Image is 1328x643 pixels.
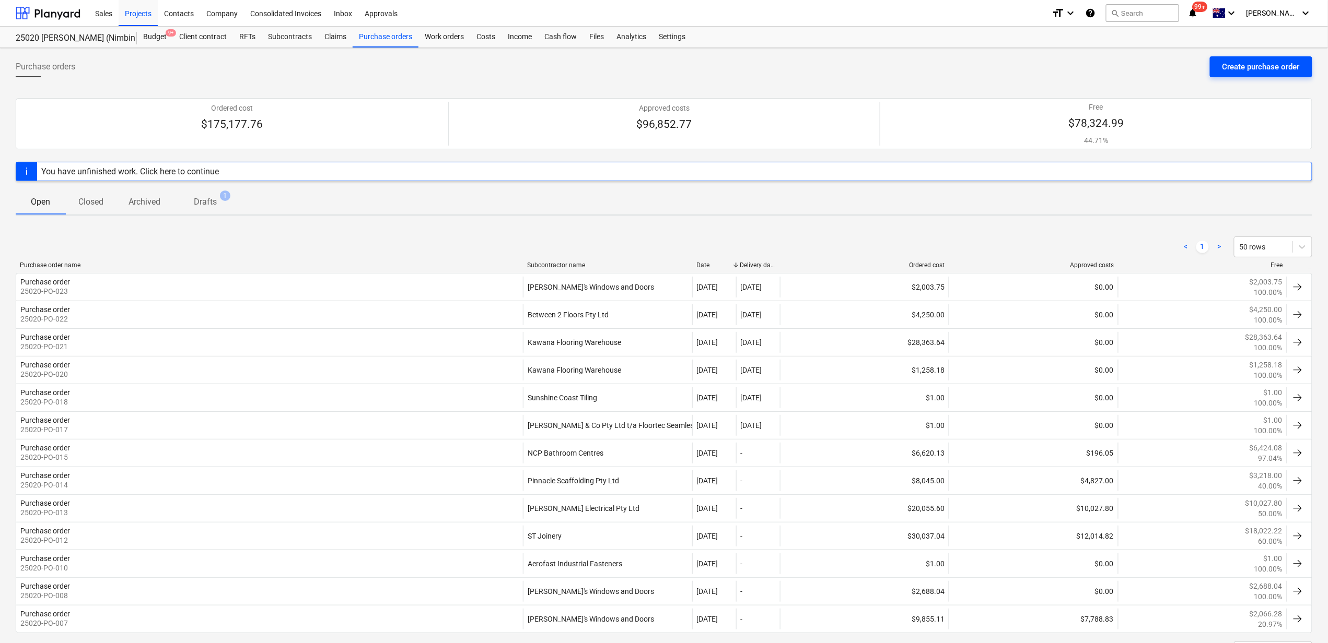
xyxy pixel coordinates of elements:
div: $0.00 [949,304,1117,325]
i: format_size [1052,7,1064,19]
div: [DATE] [741,366,762,374]
div: [DATE] [697,394,718,402]
div: [DATE] [697,477,718,485]
div: [PERSON_NAME] Electrical Pty Ltd [523,498,692,519]
div: $12,014.82 [949,526,1117,546]
div: - [741,532,743,540]
p: Approved costs [637,103,692,113]
div: Pinnacle Scaffolding Pty Ltd [523,470,692,491]
div: Approved costs [953,261,1114,269]
p: $96,852.77 [637,117,692,132]
a: Analytics [610,27,653,47]
p: $2,066.28 [1250,609,1283,619]
div: $0.00 [949,387,1117,408]
div: $196.05 [949,443,1117,463]
span: Purchase orders [16,61,75,73]
p: 25020-PO-021 [20,341,70,352]
p: 25020-PO-023 [20,286,70,296]
div: $8,045.00 [780,470,949,491]
p: 25020-PO-010 [20,563,70,573]
div: $6,620.13 [780,443,949,463]
p: 97.04% [1259,453,1283,463]
a: Client contract [173,27,233,47]
div: [DATE] [697,283,718,291]
iframe: Chat Widget [1276,593,1328,643]
p: $1.00 [1264,553,1283,564]
a: Cash flow [538,27,583,47]
a: Settings [653,27,692,47]
i: keyboard_arrow_down [1064,7,1077,19]
a: Previous page [1180,241,1192,253]
p: 100.00% [1254,342,1283,353]
p: $1.00 [1264,415,1283,425]
p: $78,324.99 [1068,116,1124,131]
p: $18,022.22 [1245,526,1283,536]
p: 25020-PO-022 [20,314,70,324]
i: Knowledge base [1085,7,1096,19]
div: Purchase order [20,582,70,590]
p: $6,424.08 [1250,443,1283,453]
div: Purchase order [20,444,70,452]
div: $30,037.04 [780,526,949,546]
div: Purchase order [20,499,70,507]
p: $1.00 [1264,387,1283,398]
p: Closed [78,196,103,208]
p: 25020-PO-012 [20,535,70,545]
p: 25020-PO-017 [20,424,70,435]
span: search [1111,9,1119,17]
a: Next page [1213,241,1226,253]
div: Costs [470,27,502,47]
div: - [741,615,743,623]
p: 100.00% [1254,425,1283,436]
a: Page 1 is your current page [1196,241,1209,253]
p: Open [28,196,53,208]
div: Kawana Flooring Warehouse [523,332,692,353]
div: [DATE] [741,283,762,291]
div: $0.00 [949,332,1117,353]
p: $1,258.18 [1250,360,1283,370]
p: 100.00% [1254,591,1283,602]
a: Files [583,27,610,47]
a: Subcontracts [262,27,318,47]
div: - [741,504,743,513]
p: 50.00% [1259,508,1283,519]
p: 100.00% [1254,370,1283,380]
p: $3,218.00 [1250,470,1283,481]
div: [PERSON_NAME]'s Windows and Doors [523,277,692,297]
a: Income [502,27,538,47]
p: 25020-PO-007 [20,618,70,628]
div: $1,258.18 [780,360,949,380]
i: notifications [1187,7,1198,19]
span: 1 [220,190,230,201]
p: 40.00% [1259,481,1283,491]
p: $4,250.00 [1250,304,1283,315]
p: Ordered cost [201,103,263,113]
div: ST Joinery [523,526,692,546]
div: [PERSON_NAME]'s Windows and Doors [523,609,692,629]
div: [DATE] [697,615,718,623]
p: $175,177.76 [201,117,263,132]
div: Purchase orders [353,27,418,47]
p: 20.97% [1259,619,1283,629]
div: $0.00 [949,277,1117,297]
div: [DATE] [697,449,718,457]
p: $2,688.04 [1250,581,1283,591]
div: $2,688.04 [780,581,949,602]
p: Free [1068,102,1124,112]
a: Work orders [418,27,470,47]
div: $1.00 [780,387,949,408]
div: You have unfinished work. Click here to continue [41,166,219,176]
span: 9+ [166,29,176,37]
p: 44.71% [1068,135,1124,146]
div: [DATE] [697,421,718,430]
div: RFTs [233,27,262,47]
div: Date [696,261,732,269]
a: Claims [318,27,353,47]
